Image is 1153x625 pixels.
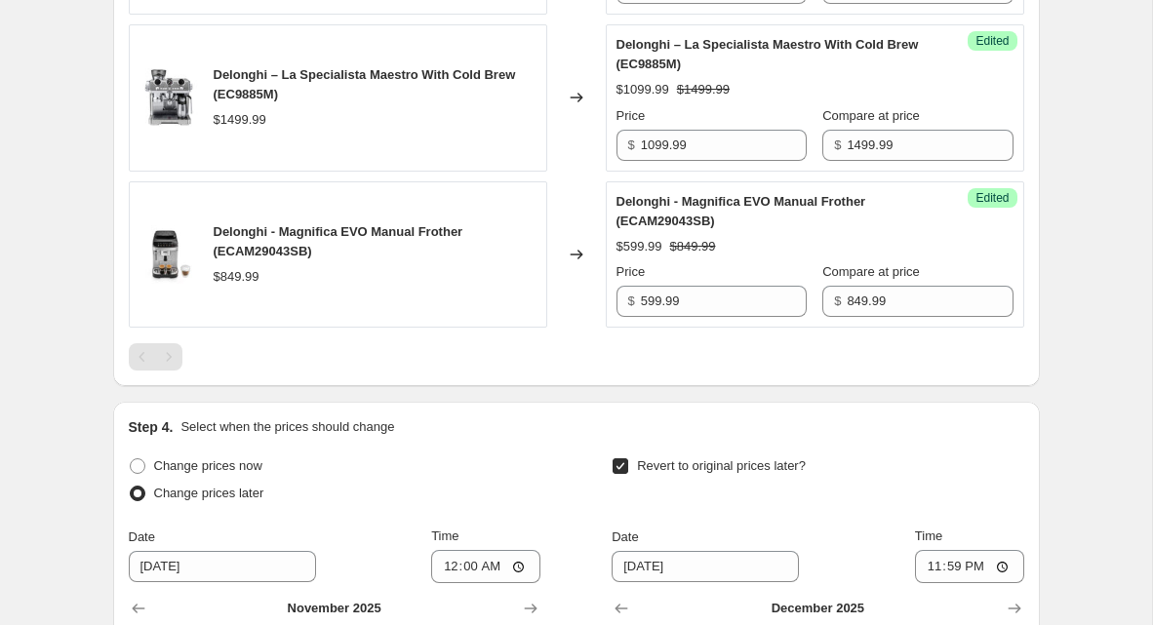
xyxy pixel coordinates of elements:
span: $ [628,137,635,152]
span: Revert to original prices later? [637,458,806,473]
span: $1499.99 [677,82,730,97]
span: Change prices later [154,486,264,500]
span: $ [628,293,635,308]
input: 9/8/2025 [612,551,799,582]
span: $ [834,137,841,152]
input: 12:00 [431,550,540,583]
span: $849.99 [670,239,716,254]
span: Edited [975,190,1009,206]
span: Price [616,264,646,279]
span: Compare at price [822,264,920,279]
span: Date [612,529,638,544]
span: Delonghi - Magnifica EVO Manual Frother (ECAM29043SB) [214,224,463,258]
button: Show next month, January 2026 [1001,595,1028,622]
span: Time [431,528,458,543]
button: Show previous month, October 2025 [125,595,152,622]
button: Show next month, December 2025 [517,595,544,622]
span: Time [915,528,942,543]
p: Select when the prices should change [180,417,394,437]
span: $1099.99 [616,82,669,97]
span: Delonghi – La Specialista Maestro With Cold Brew (EC9885M) [616,37,919,71]
span: $849.99 [214,269,259,284]
span: $599.99 [616,239,662,254]
span: $1499.99 [214,112,266,127]
input: 9/8/2025 [129,551,316,582]
h2: Step 4. [129,417,174,437]
span: Compare at price [822,108,920,123]
span: Delonghi - Magnifica EVO Manual Frother (ECAM29043SB) [616,194,866,228]
span: Change prices now [154,458,262,473]
span: $ [834,293,841,308]
button: Show previous month, November 2025 [608,595,635,622]
img: delonghi-la-specialista-maestro-with-cold-brew-ec9885m-991012_80x.jpg [139,68,198,127]
span: Price [616,108,646,123]
span: Edited [975,33,1009,49]
span: Delonghi – La Specialista Maestro With Cold Brew (EC9885M) [214,67,516,101]
span: Date [129,529,155,544]
input: 12:00 [915,550,1024,583]
img: delonghi-magnifica-evo-manuel-frother-ecam29043sb-257871_80x.jpg [139,225,198,284]
nav: Pagination [129,343,182,371]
